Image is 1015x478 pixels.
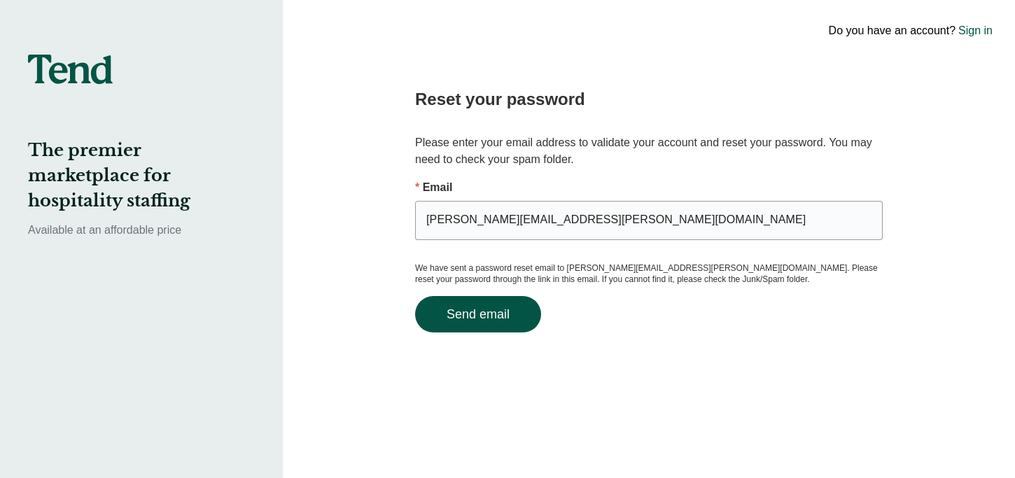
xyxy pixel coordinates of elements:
p: We have sent a password reset email to [PERSON_NAME][EMAIL_ADDRESS][PERSON_NAME][DOMAIN_NAME]. Pl... [415,262,883,285]
p: Email [415,179,883,196]
button: Send email [415,296,541,332]
h2: The premier marketplace for hospitality staffing [28,138,255,213]
a: Sign in [958,22,993,39]
h2: Reset your password [415,87,883,112]
p: Please enter your email address to validate your account and reset your password. You may need to... [415,134,883,168]
img: tend-logo [28,55,113,84]
p: Available at an affordable price [28,222,255,239]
